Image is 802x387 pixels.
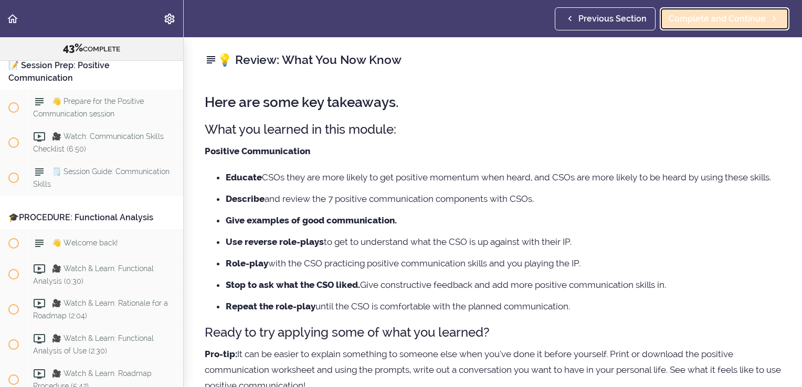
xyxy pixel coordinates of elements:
strong: Positive Communication [205,146,310,156]
h3: Ready to try applying some of what you learned? [205,324,781,341]
span: 43% [63,41,83,54]
a: Previous Section [555,7,656,30]
strong: Repeat the role-play [226,301,315,311]
svg: Settings Menu [163,13,176,25]
strong: Role-play [226,258,268,268]
span: 🗒️ Session Guide: Communication Skills [33,167,170,188]
h2: 💡 Review: What You Now Know [205,51,781,69]
span: 🎥 Watch: Communication Skills Checklist (6:50) [33,132,164,153]
span: Complete and Continue [669,13,766,25]
span: 🎥 Watch & Learn: Rationale for a Roadmap (2:04) [33,299,168,320]
li: to get to understand what the CSO is up against with their IP. [226,235,781,249]
strong: Pro-tip: [205,349,237,359]
span: Previous Section [578,13,647,25]
strong: Educate [226,172,262,182]
li: CSOs they are more likely to get positive momentum when heard, and CSOs are more likely to be hea... [226,170,781,184]
h3: What you learned in this module: [205,121,781,138]
div: COMPLETE [13,41,170,55]
strong: Use reverse role-plays [226,236,324,247]
span: 🎥 Watch & Learn: Functional Analysis (0:30) [33,264,154,285]
span: 👋 Welcome back! [52,239,118,247]
span: 🎥 Watch & Learn: Functional Analysis of Use (2:30) [33,335,154,355]
h2: Here are some key takeaways. [205,95,781,110]
strong: Give examples of good communication. [226,215,397,225]
a: Complete and Continue [660,7,789,30]
li: until the CSO is comfortable with the planned communication. [226,299,781,313]
li: with the CSO practicing positive communication skills and you playing the IP. [226,256,781,270]
li: Give constructive feedback and add more positive communication skills in. [226,278,781,292]
strong: Describe [226,193,265,204]
span: 👋 Prepare for the Positive Communication session [33,97,144,117]
li: and review the 7 positive communication components with CSOs. [226,192,781,206]
svg: Back to course curriculum [6,13,19,25]
strong: Stop to ask what the CSO liked. [226,279,360,290]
